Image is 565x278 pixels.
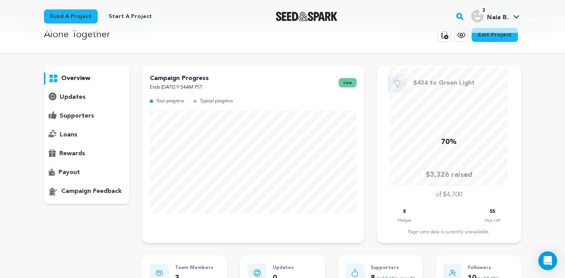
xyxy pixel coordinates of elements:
[397,216,411,224] p: Pledges
[44,147,129,160] button: rewards
[490,207,495,216] p: 55
[44,166,129,179] button: payout
[485,216,500,224] p: Days Left
[175,263,213,273] p: Team Members
[385,229,513,235] div: Page view data is currently unavailable.
[61,74,90,83] p: overview
[276,12,337,21] img: Seed&Spark Logo Dark Mode
[470,8,521,25] span: Naia B.'s Profile
[273,263,294,273] p: Updates
[44,185,129,198] button: campaign feedback
[471,10,484,22] img: user.png
[44,129,129,141] button: loans
[441,136,457,148] p: 70%
[58,168,80,177] p: payout
[538,251,557,270] div: Open Intercom Messenger
[276,12,337,21] a: Seed&Spark Homepage
[102,9,158,24] a: Start a project
[403,207,406,216] p: 8
[472,28,518,42] a: Edit Project
[60,93,86,102] p: updates
[44,9,98,24] a: Fund a project
[436,190,462,200] p: of $4,700
[44,110,129,122] button: supporters
[44,72,129,85] button: overview
[61,187,122,196] p: campaign feedback
[150,74,209,83] p: Campaign Progress
[60,130,77,140] p: loans
[150,83,209,92] p: Ends [DATE] 9:54AM PST
[60,111,94,121] p: supporters
[200,97,233,106] p: Typical progress
[156,97,184,106] p: Your progress
[487,15,508,21] span: Naia B.
[471,10,508,22] div: Naia B.'s Profile
[470,8,521,22] a: Naia B.'s Profile
[59,149,85,158] p: rewards
[371,263,415,273] p: Supporters
[44,28,110,42] p: Alone Together
[468,263,513,273] p: Followers
[479,7,488,15] span: 3
[44,91,129,104] button: updates
[339,78,357,87] span: live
